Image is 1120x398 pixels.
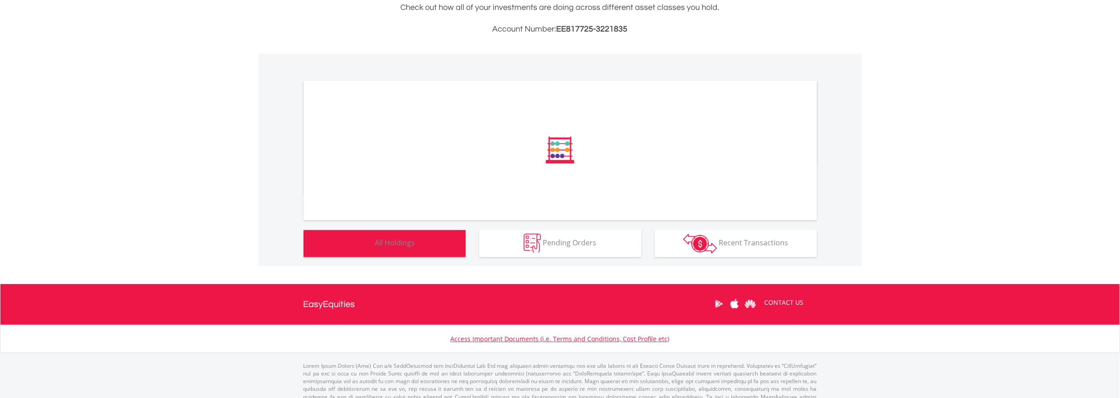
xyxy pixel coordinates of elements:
[304,284,355,325] a: EasyEquities
[375,238,415,248] span: All Holdings
[524,234,541,253] img: pending_instructions-wht.png
[304,23,817,36] h3: Account Number:
[743,290,758,318] a: Huawei
[719,238,788,248] span: Recent Transactions
[451,335,670,343] a: Access Important Documents (i.e. Terms and Conditions, Cost Profile etc)
[655,230,817,257] button: Recent Transactions
[758,290,810,315] a: CONTACT US
[479,230,641,257] button: Pending Orders
[557,25,628,33] span: EE817725-3221835
[304,1,817,36] div: Check out how all of your investments are doing across different asset classes you hold.
[683,234,717,253] img: transactions-zar-wht.png
[727,290,743,318] a: Apple
[711,290,727,318] a: Google Play
[354,234,373,253] img: holdings-wht.png
[543,238,596,248] span: Pending Orders
[304,230,466,257] button: All Holdings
